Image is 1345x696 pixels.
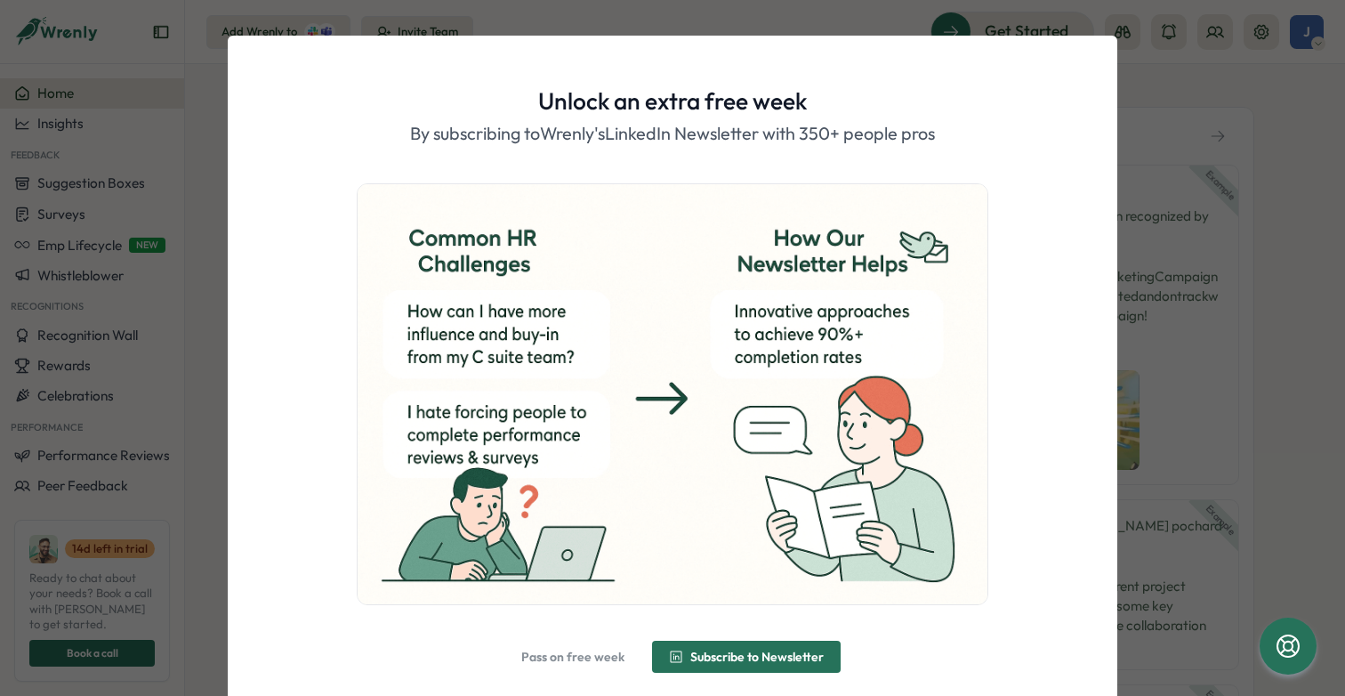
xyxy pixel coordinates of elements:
span: Subscribe to Newsletter [690,651,824,663]
p: By subscribing to Wrenly's LinkedIn Newsletter with 350+ people pros [410,120,935,148]
img: ChatGPT Image [358,184,987,604]
button: Pass on free week [504,641,641,673]
h1: Unlock an extra free week [538,85,807,117]
button: Subscribe to Newsletter [652,641,841,673]
span: Pass on free week [521,651,624,663]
